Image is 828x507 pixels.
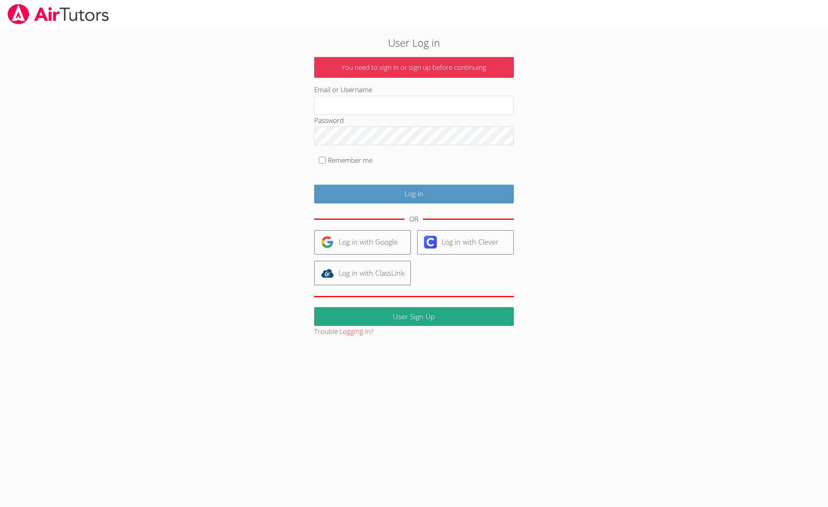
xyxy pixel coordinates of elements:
img: clever-logo-6eab21bc6e7a338710f1a6ff85c0baf02591cd810cc4098c63d3a4b26e2feb20.svg [424,236,437,249]
img: classlink-logo-d6bb404cc1216ec64c9a2012d9dc4662098be43eaf13dc465df04b49fa7ab582.svg [321,267,334,280]
div: OR [409,213,418,225]
img: google-logo-50288ca7cdecda66e5e0955fdab243c47b7ad437acaf1139b6f446037453330a.svg [321,236,334,249]
label: Password [314,116,344,125]
a: User Sign Up [314,307,514,326]
label: Email or Username [314,85,372,94]
a: Log in with Clever [417,230,514,254]
button: Trouble Logging In? [314,326,373,337]
a: Log in with ClassLink [314,261,411,285]
label: Remember me [328,156,372,165]
input: Log in [314,185,514,203]
a: Log in with Google [314,230,411,254]
h2: User Log in [190,35,638,50]
img: airtutors_banner-c4298cdbf04f3fff15de1276eac7730deb9818008684d7c2e4769d2f7ddbe033.png [7,4,110,24]
p: You need to sign in or sign up before continuing [314,57,514,78]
